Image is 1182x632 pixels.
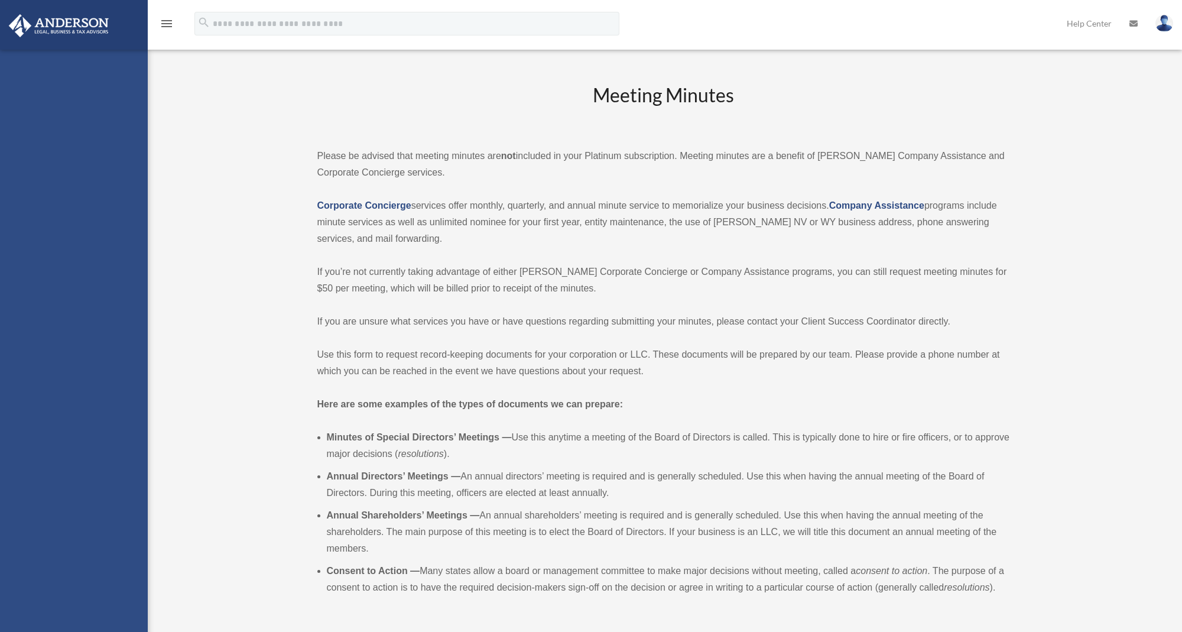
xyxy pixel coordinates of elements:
[1155,15,1173,32] img: User Pic
[327,468,1010,501] li: An annual directors’ meeting is required and is generally scheduled. Use this when having the ann...
[327,429,1010,462] li: Use this anytime a meeting of the Board of Directors is called. This is typically done to hire or...
[317,82,1010,131] h2: Meeting Minutes
[317,313,1010,330] p: If you are unsure what services you have or have questions regarding submitting your minutes, ple...
[317,200,411,210] a: Corporate Concierge
[317,148,1010,181] p: Please be advised that meeting minutes are included in your Platinum subscription. Meeting minute...
[829,200,924,210] a: Company Assistance
[160,17,174,31] i: menu
[317,264,1010,297] p: If you’re not currently taking advantage of either [PERSON_NAME] Corporate Concierge or Company A...
[398,449,443,459] em: resolutions
[501,151,516,161] strong: not
[902,566,928,576] em: action
[327,563,1010,596] li: Many states allow a board or management committee to make major decisions without meeting, called...
[317,346,1010,380] p: Use this form to request record-keeping documents for your corporation or LLC. These documents wi...
[327,471,461,481] b: Annual Directors’ Meetings —
[317,197,1010,247] p: services offer monthly, quarterly, and annual minute service to memorialize your business decisio...
[327,507,1010,557] li: An annual shareholders’ meeting is required and is generally scheduled. Use this when having the ...
[197,16,210,29] i: search
[317,399,624,409] strong: Here are some examples of the types of documents we can prepare:
[327,432,512,442] b: Minutes of Special Directors’ Meetings —
[5,14,112,37] img: Anderson Advisors Platinum Portal
[856,566,900,576] em: consent to
[160,21,174,31] a: menu
[327,566,420,576] b: Consent to Action —
[944,582,989,592] em: resolutions
[327,510,480,520] b: Annual Shareholders’ Meetings —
